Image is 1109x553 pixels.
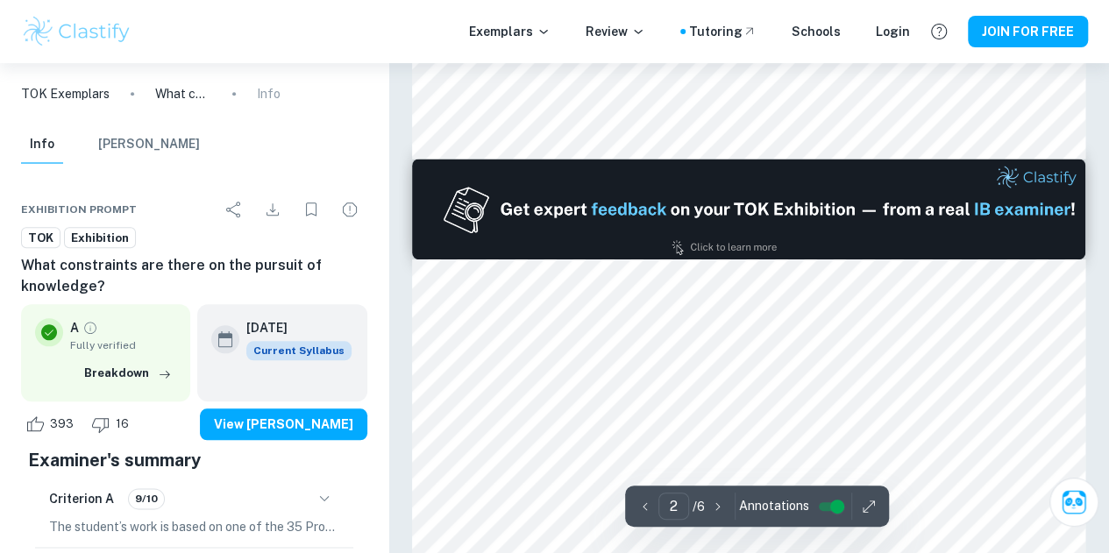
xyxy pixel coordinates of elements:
p: The student’s work is based on one of the 35 Prompts released by the IBO for the examination sess... [49,517,339,536]
span: Fully verified [70,337,176,353]
div: Download [255,192,290,227]
p: A [70,318,79,337]
button: Info [21,125,63,164]
a: Exhibition [64,227,136,249]
span: Current Syllabus [246,341,352,360]
img: Clastify logo [21,14,132,49]
div: This exemplar is based on the current syllabus. Feel free to refer to it for inspiration/ideas wh... [246,341,352,360]
button: [PERSON_NAME] [98,125,200,164]
span: Exhibition Prompt [21,202,137,217]
a: Login [876,22,910,41]
h6: [DATE] [246,318,338,337]
a: Grade fully verified [82,320,98,336]
a: TOK [21,227,60,249]
div: Like [21,410,83,438]
span: Annotations [739,497,809,515]
span: 16 [106,415,139,433]
p: Info [257,84,281,103]
div: Dislike [87,410,139,438]
span: TOK [22,230,60,247]
div: Share [217,192,252,227]
h5: Examiner's summary [28,447,360,473]
p: Review [586,22,645,41]
a: Schools [792,22,841,41]
p: What constraints are there on the pursuit of knowledge? [155,84,211,103]
div: Bookmark [294,192,329,227]
span: 393 [40,415,83,433]
h6: Criterion A [49,489,114,508]
button: Help and Feedback [924,17,954,46]
a: TOK Exemplars [21,84,110,103]
button: Ask Clai [1049,478,1098,527]
button: JOIN FOR FREE [968,16,1088,47]
button: View [PERSON_NAME] [200,408,367,440]
span: Exhibition [65,230,135,247]
p: / 6 [693,497,705,516]
span: 9/10 [129,491,164,507]
p: Exemplars [469,22,551,41]
img: Ad [412,159,1085,259]
div: Report issue [332,192,367,227]
a: Tutoring [689,22,757,41]
button: Breakdown [80,360,176,386]
h6: What constraints are there on the pursuit of knowledge? [21,255,367,297]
